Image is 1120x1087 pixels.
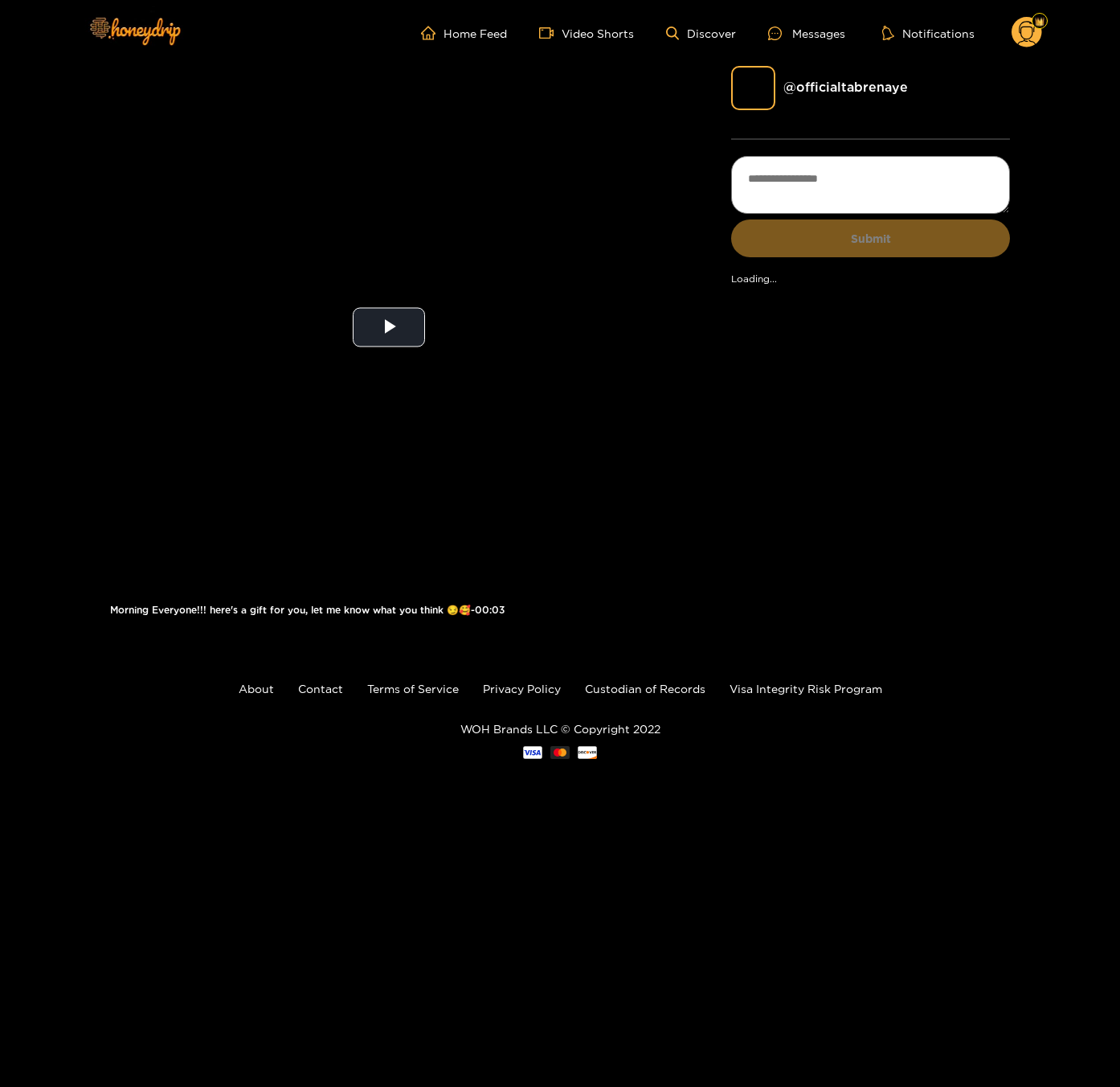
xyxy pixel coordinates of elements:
h1: Morning Everyone!!! here's a gift for you, let me know what you think 😏🥰 - 00:03 [110,605,667,616]
a: Video Shorts [539,26,634,40]
a: Terms of Service [367,683,459,695]
img: officialtabrenaye [731,66,775,110]
a: Custodian of Records [585,683,705,695]
img: Fan Level [1035,17,1044,27]
a: Home Feed [421,26,507,40]
div: Messages [768,24,845,43]
div: Video Player [110,66,667,589]
button: Play Video [353,308,425,347]
a: Discover [666,27,736,40]
span: video-camera [539,26,562,40]
span: home [421,26,444,40]
button: Notifications [877,25,979,41]
a: About [239,683,274,695]
div: Loading... [731,273,1010,285]
a: Privacy Policy [483,683,561,695]
button: Submit [731,219,1010,257]
a: Contact [298,683,343,695]
a: @ officialtabrenaye [783,80,908,94]
a: Visa Integrity Risk Program [730,683,882,695]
